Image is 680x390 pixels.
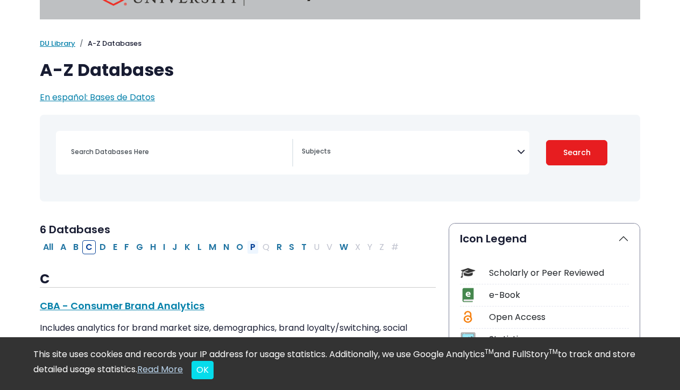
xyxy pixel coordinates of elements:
a: En español: Bases de Datos [40,91,155,103]
h1: A-Z Databases [40,60,640,80]
li: A-Z Databases [75,38,141,49]
button: Close [192,361,214,379]
button: Filter Results I [160,240,168,254]
div: Open Access [489,311,629,324]
button: Submit for Search Results [546,140,607,165]
button: Filter Results L [194,240,205,254]
button: Filter Results W [336,240,351,254]
h3: C [40,271,436,288]
img: Icon e-Book [461,288,475,302]
a: CBA - Consumer Brand Analytics [40,299,204,312]
button: Filter Results D [96,240,109,254]
a: DU Library [40,38,75,48]
nav: Search filters [40,115,640,201]
button: Filter Results N [220,240,232,254]
button: Filter Results M [206,240,219,254]
button: Filter Results T [298,240,310,254]
div: e-Book [489,289,629,302]
a: Read More [137,363,183,375]
button: Filter Results F [121,240,132,254]
div: Scholarly or Peer Reviewed [489,267,629,280]
button: Filter Results P [247,240,259,254]
button: Filter Results S [286,240,297,254]
div: Statistics [489,333,629,346]
button: Filter Results C [82,240,96,254]
span: 6 Databases [40,222,110,237]
p: Includes analytics for brand market size, demographics, brand loyalty/switching, social media, an... [40,322,436,347]
button: Filter Results B [70,240,82,254]
sup: TM [549,347,558,356]
sup: TM [485,347,494,356]
img: Icon Open Access [461,310,474,324]
button: Filter Results H [147,240,159,254]
img: Icon Statistics [461,332,475,346]
button: Filter Results K [181,240,194,254]
textarea: Search [302,148,517,157]
button: Filter Results R [273,240,285,254]
input: Search database by title or keyword [65,144,292,159]
button: Filter Results J [169,240,181,254]
button: Filter Results A [57,240,69,254]
img: Icon Scholarly or Peer Reviewed [461,266,475,280]
button: All [40,240,56,254]
button: Filter Results O [233,240,246,254]
div: This site uses cookies and records your IP address for usage statistics. Additionally, we use Goo... [33,348,647,379]
button: Icon Legend [449,224,640,254]
div: Alpha-list to filter by first letter of database name [40,240,403,253]
nav: breadcrumb [40,38,640,49]
button: Filter Results G [133,240,146,254]
button: Filter Results E [110,240,121,254]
